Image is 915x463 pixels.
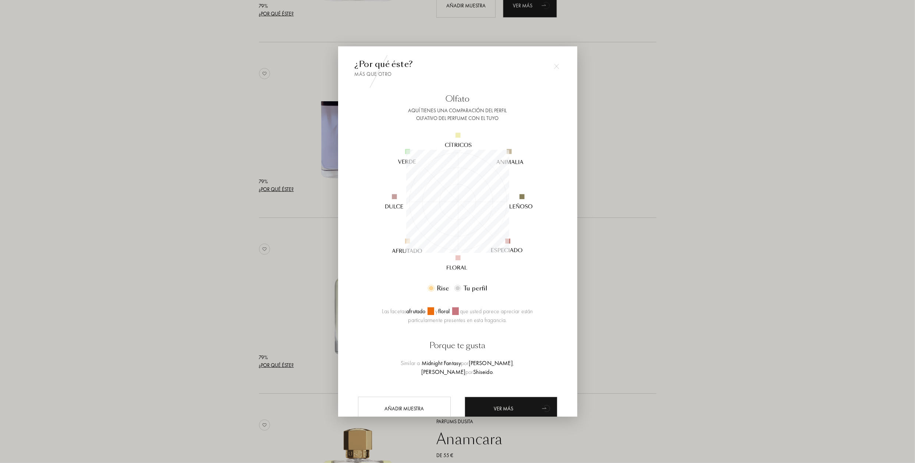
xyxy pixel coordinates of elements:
div: Más que otro [355,70,561,78]
div: Ver más [465,397,557,421]
span: afrutado [406,307,428,315]
div: Tu perfil [463,284,487,293]
span: y [434,307,438,315]
div: Aquí tienes una comparación del perfil olfativo del perfume con el tuyo [355,107,561,122]
img: cross.svg [554,64,559,69]
div: Rise [437,284,449,293]
a: Ver másanimation [465,397,557,421]
span: por [465,368,473,376]
div: ¿Por qué éste? [355,58,561,78]
div: Olfato [355,93,561,105]
div: animation [539,401,554,416]
span: por [461,359,468,367]
span: Midnight Fantasy [PERSON_NAME] [422,359,514,367]
span: [PERSON_NAME] Shiseido [421,368,494,376]
div: Añadir muestra [358,397,451,421]
span: . [493,368,494,376]
div: Porque te gusta [375,339,540,351]
img: radar_desktop_es.svg [369,112,546,290]
span: , [513,359,514,367]
span: floral [438,307,452,315]
span: Las facetas [382,307,406,315]
div: Similar a [375,359,540,377]
span: que usted parece apreciar están particularmente presentes en esta fragancia. [408,307,533,324]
